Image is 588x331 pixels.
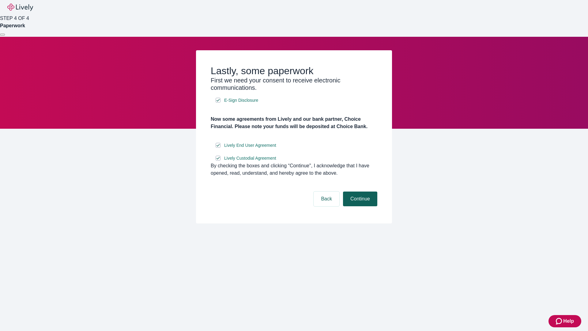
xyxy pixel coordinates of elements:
a: e-sign disclosure document [223,142,277,149]
h4: Now some agreements from Lively and our bank partner, Choice Financial. Please note your funds wi... [211,116,377,130]
span: E-Sign Disclosure [224,97,258,104]
svg: Zendesk support icon [556,318,563,325]
a: e-sign disclosure document [223,97,259,104]
h2: Lastly, some paperwork [211,65,377,77]
span: Help [563,318,574,325]
button: Zendesk support iconHelp [548,315,581,327]
span: Lively End User Agreement [224,142,276,149]
h3: First we need your consent to receive electronic communications. [211,77,377,91]
img: Lively [7,4,33,11]
button: Continue [343,192,377,206]
button: Back [314,192,339,206]
span: Lively Custodial Agreement [224,155,276,162]
a: e-sign disclosure document [223,154,277,162]
div: By checking the boxes and clicking “Continue", I acknowledge that I have opened, read, understand... [211,162,377,177]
